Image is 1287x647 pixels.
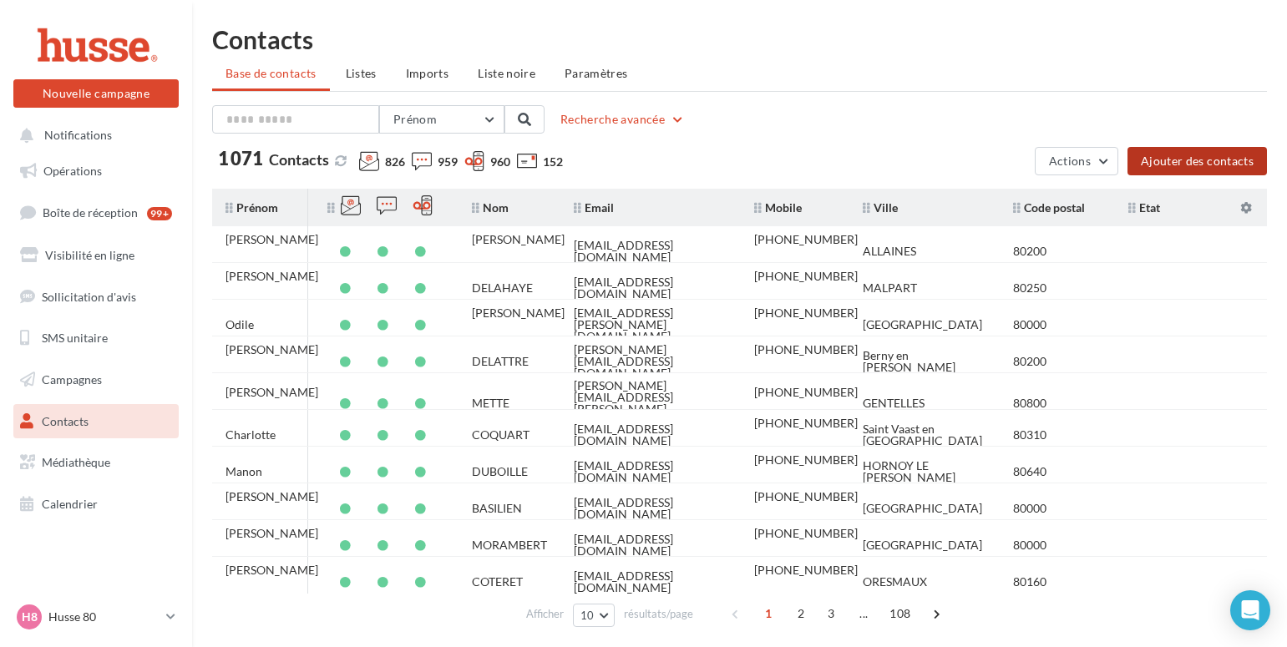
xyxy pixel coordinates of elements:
button: Ajouter des contacts [1127,147,1267,175]
div: Charlotte [225,429,276,441]
div: Open Intercom Messenger [1230,590,1270,630]
div: 80000 [1013,539,1046,551]
div: [EMAIL_ADDRESS][DOMAIN_NAME] [574,460,727,483]
div: [PERSON_NAME] [225,387,318,398]
div: [PERSON_NAME] [225,528,318,539]
h1: Contacts [212,27,1267,52]
button: Actions [1035,147,1118,175]
div: [PHONE_NUMBER] [754,270,858,282]
span: Listes [346,66,377,80]
div: Berny en [PERSON_NAME] [863,350,986,373]
button: Recherche avancée [554,109,692,129]
div: DUBOILLE [472,466,528,478]
div: [EMAIL_ADDRESS][DOMAIN_NAME] [574,276,727,300]
button: 10 [573,604,616,627]
span: 959 [438,154,458,170]
div: ORESMAUX [863,576,927,588]
div: 80800 [1013,397,1046,409]
div: [PHONE_NUMBER] [754,417,858,429]
div: [PHONE_NUMBER] [754,491,858,503]
div: [PERSON_NAME] [472,307,565,319]
span: 960 [490,154,510,170]
span: Opérations [43,164,102,178]
div: DELAHAYE [472,282,533,294]
a: Campagnes [10,362,182,397]
span: résultats/page [624,606,693,622]
span: Notifications [44,129,112,143]
div: [EMAIL_ADDRESS][DOMAIN_NAME] [574,570,727,594]
div: 80200 [1013,245,1046,257]
div: [PHONE_NUMBER] [754,564,858,576]
span: Etat [1128,200,1160,215]
div: Odile [225,319,254,331]
div: [PHONE_NUMBER] [754,234,858,245]
span: 1 [755,600,782,627]
div: 80200 [1013,356,1046,367]
span: 826 [385,154,405,170]
div: [GEOGRAPHIC_DATA] [863,319,982,331]
div: [PHONE_NUMBER] [754,454,858,466]
span: Prénom [393,112,437,126]
div: HORNOY LE [PERSON_NAME] [863,460,986,483]
span: Visibilité en ligne [45,248,134,262]
div: 80000 [1013,503,1046,514]
span: Code postal [1013,200,1085,215]
div: [EMAIL_ADDRESS][DOMAIN_NAME] [574,497,727,520]
span: 2 [788,600,814,627]
div: [PERSON_NAME][EMAIL_ADDRESS][DOMAIN_NAME] [574,344,727,379]
div: BASILIEN [472,503,522,514]
a: Calendrier [10,487,182,522]
a: Opérations [10,154,182,189]
div: [PERSON_NAME] [225,564,318,576]
div: 80000 [1013,319,1046,331]
span: H8 [22,609,38,625]
div: [PHONE_NUMBER] [754,528,858,539]
div: [PERSON_NAME] [472,234,565,245]
span: Boîte de réception [43,205,138,220]
span: Actions [1049,154,1091,168]
div: Manon [225,466,262,478]
div: COTERET [472,576,523,588]
div: [EMAIL_ADDRESS][DOMAIN_NAME] [574,533,727,557]
span: 3 [818,600,844,627]
span: SMS unitaire [42,331,108,345]
div: 99+ [147,207,172,220]
span: 10 [580,609,595,622]
div: [PERSON_NAME] [225,344,318,356]
span: Mobile [754,200,802,215]
div: [EMAIL_ADDRESS][PERSON_NAME][DOMAIN_NAME] [574,307,727,342]
span: Médiathèque [42,455,110,469]
a: SMS unitaire [10,321,182,356]
span: Afficher [526,606,564,622]
button: Nouvelle campagne [13,79,179,108]
a: H8 Husse 80 [13,601,179,633]
div: COQUART [472,429,529,441]
button: Prénom [379,105,504,134]
span: Imports [406,66,448,80]
span: 152 [543,154,563,170]
a: Visibilité en ligne [10,238,182,273]
a: Sollicitation d'avis [10,280,182,315]
div: 80640 [1013,466,1046,478]
div: 80310 [1013,429,1046,441]
div: [GEOGRAPHIC_DATA] [863,503,982,514]
span: Email [574,200,614,215]
div: [PHONE_NUMBER] [754,387,858,398]
div: [PERSON_NAME][EMAIL_ADDRESS][PERSON_NAME][DOMAIN_NAME] [574,380,727,427]
span: Campagnes [42,372,102,387]
div: MORAMBERT [472,539,547,551]
div: [PERSON_NAME] [225,491,318,503]
div: [EMAIL_ADDRESS][DOMAIN_NAME] [574,423,727,447]
p: Husse 80 [48,609,160,625]
div: Saint Vaast en [GEOGRAPHIC_DATA] [863,423,986,447]
a: Médiathèque [10,445,182,480]
div: 80250 [1013,282,1046,294]
span: Contacts [269,150,329,169]
span: Sollicitation d'avis [42,289,136,303]
span: 1 071 [218,149,263,168]
div: DELATTRE [472,356,529,367]
span: Contacts [42,414,89,428]
a: Boîte de réception99+ [10,195,182,230]
div: 80160 [1013,576,1046,588]
div: METTE [472,397,509,409]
